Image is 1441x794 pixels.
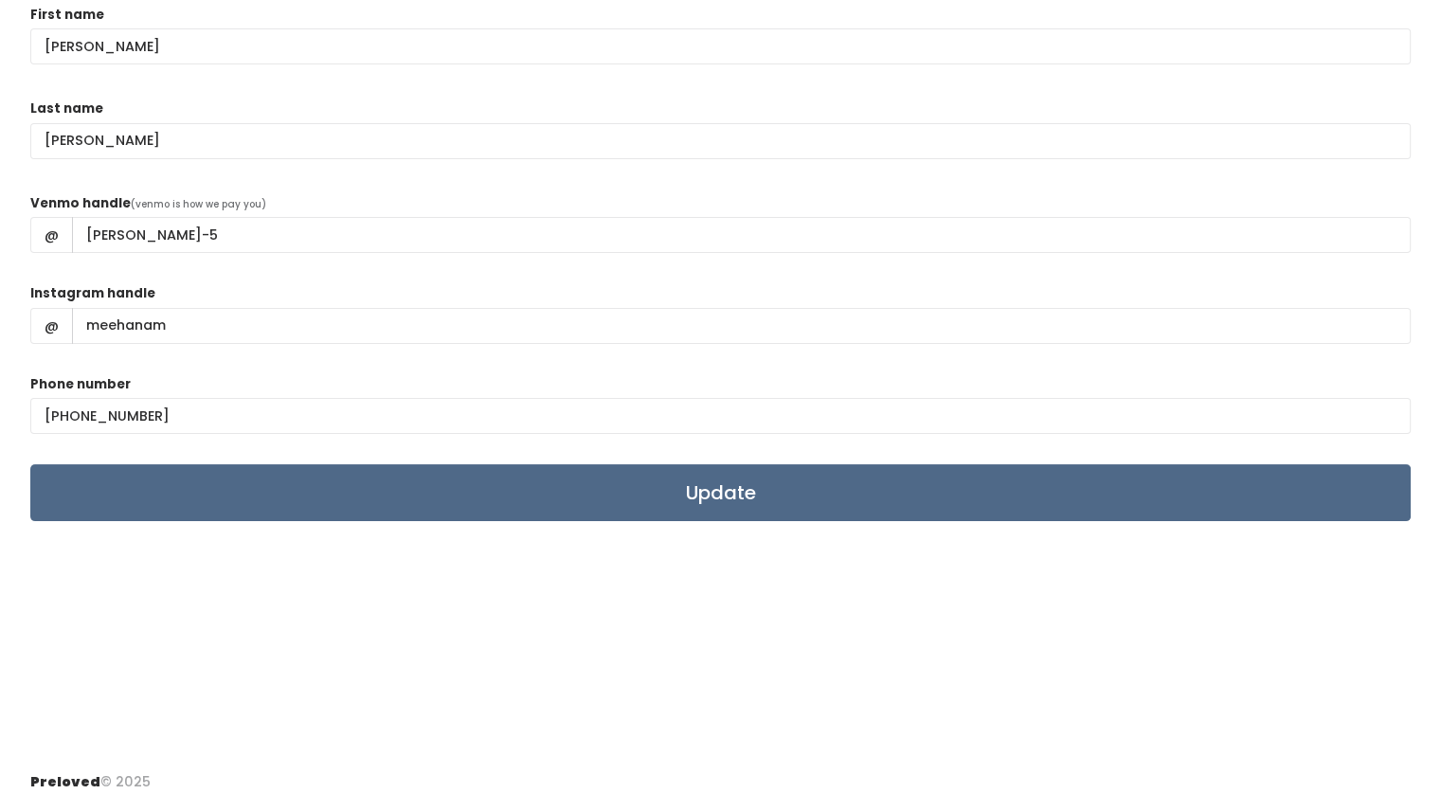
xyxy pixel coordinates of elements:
input: (___) ___-____ [30,398,1411,434]
label: Phone number [30,375,131,394]
label: Instagram handle [30,284,155,303]
input: handle [72,217,1411,253]
span: Preloved [30,772,100,791]
label: Venmo handle [30,194,131,213]
label: First name [30,6,104,25]
label: Last name [30,99,103,118]
div: © 2025 [30,757,151,792]
span: @ [30,308,73,344]
input: Update [30,464,1411,521]
span: @ [30,217,73,253]
input: handle [72,308,1411,344]
span: (venmo is how we pay you) [131,197,266,211]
